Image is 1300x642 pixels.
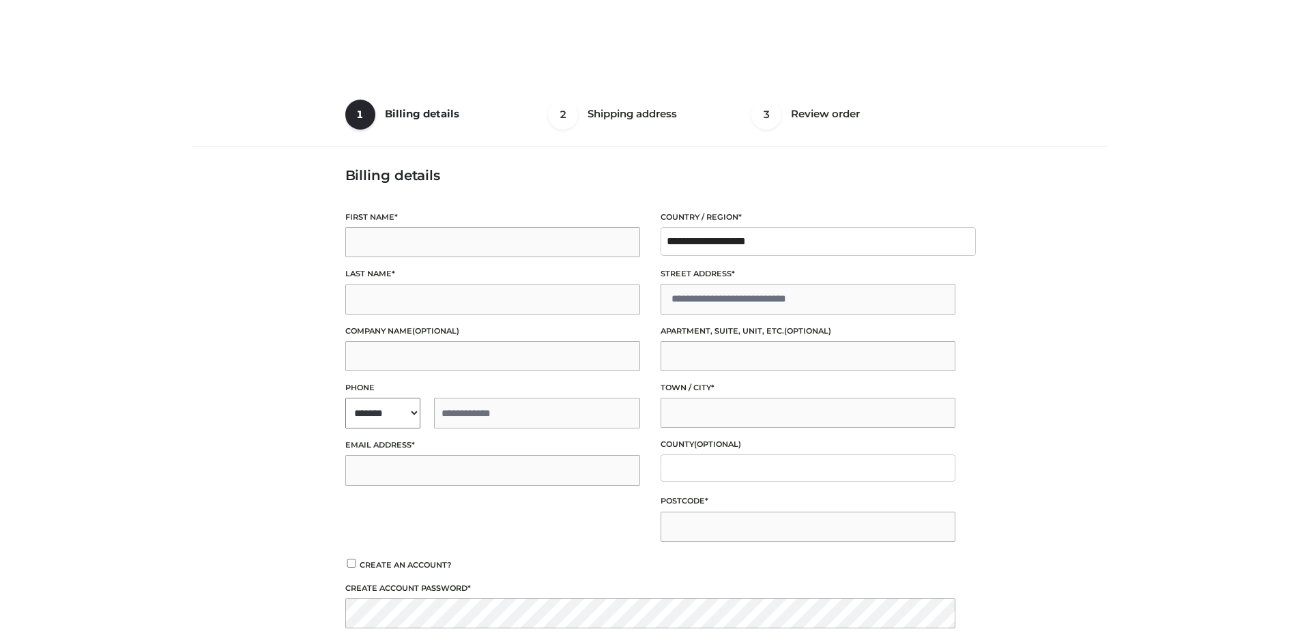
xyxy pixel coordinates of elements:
span: (optional) [694,439,741,449]
label: Postcode [661,495,955,508]
span: 2 [548,100,578,130]
span: (optional) [784,326,831,336]
h3: Billing details [345,167,955,184]
label: Town / City [661,381,955,394]
label: Company name [345,325,640,338]
span: 3 [751,100,781,130]
label: Phone [345,381,640,394]
span: Create an account? [360,560,452,570]
label: Street address [661,267,955,280]
label: Create account password [345,582,955,595]
label: County [661,438,955,451]
span: Billing details [385,107,459,120]
label: Apartment, suite, unit, etc. [661,325,955,338]
input: Create an account? [345,559,358,568]
span: Shipping address [588,107,677,120]
label: First name [345,211,640,224]
span: (optional) [412,326,459,336]
span: Review order [791,107,860,120]
span: 1 [345,100,375,130]
label: Country / Region [661,211,955,224]
label: Email address [345,439,640,452]
label: Last name [345,267,640,280]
